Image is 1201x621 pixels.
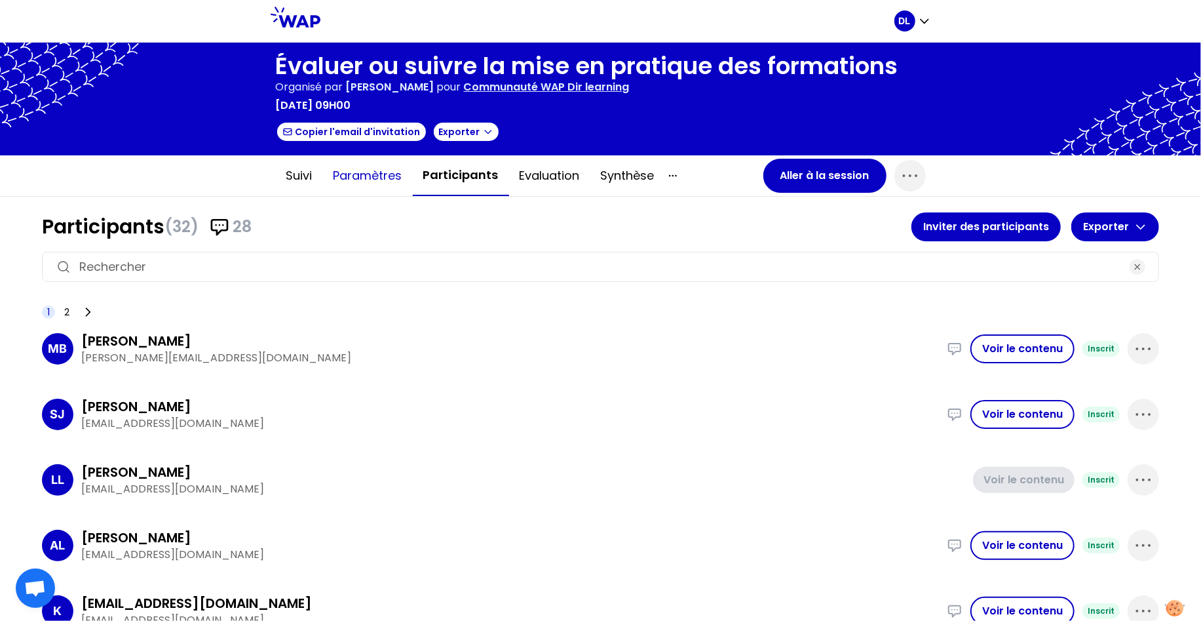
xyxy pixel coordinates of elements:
button: Copier l'email d'invitation [276,121,427,142]
span: 2 [64,306,69,319]
div: Inscrit [1082,538,1120,553]
div: Inscrit [1082,407,1120,422]
p: Communauté WAP Dir learning [464,79,630,95]
p: [EMAIL_ADDRESS][DOMAIN_NAME] [81,416,939,431]
button: Exporter [432,121,500,142]
h1: Participants [42,215,911,239]
span: 1 [47,306,50,319]
p: [DATE] 09h00 [276,98,351,113]
button: Inviter des participants [911,212,1061,241]
p: [EMAIL_ADDRESS][DOMAIN_NAME] [81,547,939,563]
h3: [PERSON_NAME] [81,397,191,416]
p: K [54,602,62,620]
button: Voir le contenu [970,531,1075,560]
button: Evaluation [509,156,590,195]
p: MB [48,340,67,358]
h3: [PERSON_NAME] [81,463,191,481]
button: Exporter [1071,212,1159,241]
p: DL [899,14,911,28]
p: pour [437,79,461,95]
button: Paramètres [323,156,413,195]
p: [EMAIL_ADDRESS][DOMAIN_NAME] [81,481,965,497]
p: Organisé par [276,79,343,95]
span: 28 [233,216,252,237]
button: Participants [413,155,509,196]
h3: [EMAIL_ADDRESS][DOMAIN_NAME] [81,594,312,612]
div: Inscrit [1082,472,1120,488]
p: [PERSON_NAME][EMAIL_ADDRESS][DOMAIN_NAME] [81,350,939,366]
p: LL [51,471,64,489]
button: Synthèse [590,156,665,195]
button: Suivi [276,156,323,195]
input: Rechercher [79,258,1122,276]
span: [PERSON_NAME] [346,79,434,94]
p: SJ [50,405,66,424]
button: Voir le contenu [973,467,1075,493]
span: (32) [164,216,199,237]
button: Voir le contenu [970,334,1075,363]
h3: [PERSON_NAME] [81,332,191,350]
h1: Évaluer ou suivre la mise en pratique des formations [276,53,898,79]
button: Voir le contenu [970,400,1075,429]
h3: [PERSON_NAME] [81,529,191,547]
div: Ouvrir le chat [16,569,55,608]
button: Aller à la session [763,159,886,193]
button: DL [894,10,931,31]
div: Inscrit [1082,603,1120,619]
p: AL [50,536,66,555]
div: Inscrit [1082,341,1120,357]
